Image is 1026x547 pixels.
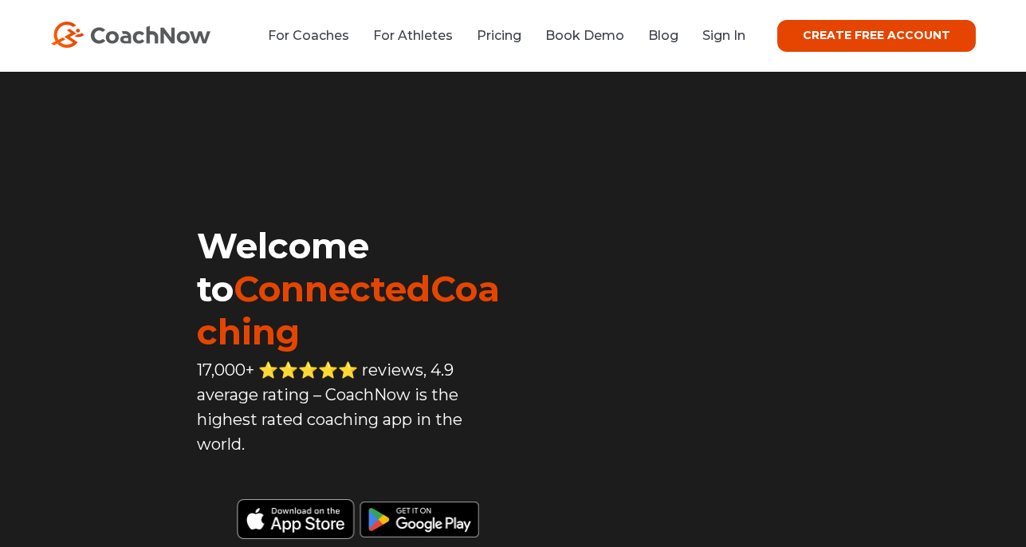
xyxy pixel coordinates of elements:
[197,224,513,353] h1: Welcome to
[268,28,349,43] a: For Coaches
[648,28,678,43] a: Blog
[373,28,453,43] a: For Athletes
[197,360,462,454] span: 17,000+ ⭐️⭐️⭐️⭐️⭐️ reviews, 4.9 average rating – CoachNow is the highest rated coaching app in th...
[777,20,976,52] a: CREATE FREE ACCOUNT
[702,28,745,43] a: Sign In
[545,28,624,43] a: Book Demo
[197,267,500,353] span: ConnectedCoaching
[477,28,521,43] a: Pricing
[197,491,513,539] img: Black Download CoachNow on the App Store Button
[51,22,210,48] img: CoachNow Logo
